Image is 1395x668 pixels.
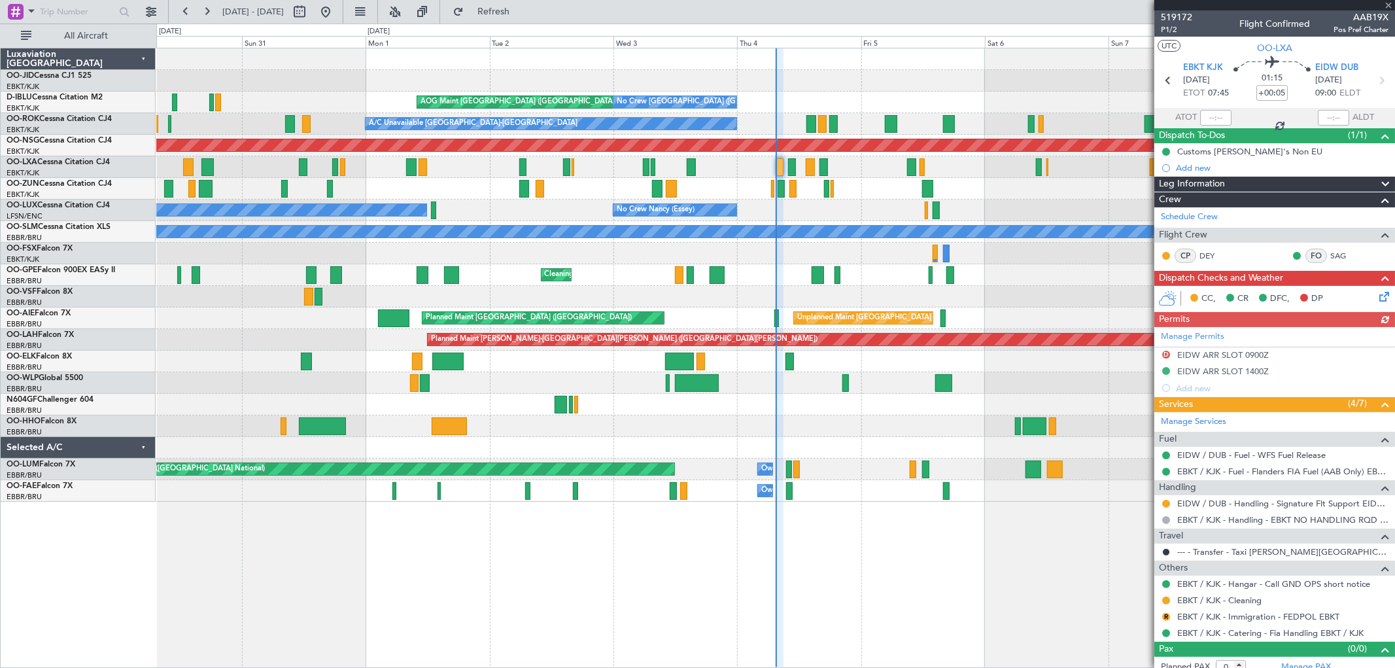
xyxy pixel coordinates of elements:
span: OO-ZUN [7,180,39,188]
div: [DATE] [159,26,181,37]
div: Tue 2 [490,36,613,48]
a: EBKT/KJK [7,168,39,178]
button: All Aircraft [14,26,142,46]
a: D-IBLUCessna Citation M2 [7,94,103,101]
a: OO-LUXCessna Citation CJ4 [7,202,110,209]
a: EBBR/BRU [7,319,42,329]
a: EBKT / KJK - Fuel - Flanders FIA Fuel (AAB Only) EBKT / KJK [1177,466,1388,477]
span: [DATE] [1183,74,1210,87]
div: Fri 5 [861,36,985,48]
div: No Crew [GEOGRAPHIC_DATA] ([GEOGRAPHIC_DATA] National) [617,92,836,112]
span: D-IBLU [7,94,32,101]
span: OO-ROK [7,115,39,123]
span: OO-JID [7,72,34,80]
a: OO-FSXFalcon 7X [7,245,73,253]
span: Handling [1159,480,1196,495]
a: OO-LXACessna Citation CJ4 [7,158,110,166]
div: Mon 1 [366,36,489,48]
span: Services [1159,397,1193,412]
a: EBKT/KJK [7,82,39,92]
a: EBKT / KJK - Catering - Fia Handling EBKT / KJK [1177,627,1364,639]
span: DFC, [1270,292,1290,306]
a: EBBR/BRU [7,384,42,394]
span: All Aircraft [34,31,138,41]
a: OO-SLMCessna Citation XLS [7,223,111,231]
div: Add new [1176,162,1388,173]
span: Flight Crew [1159,228,1207,243]
div: FO [1305,249,1327,263]
a: EBBR/BRU [7,470,42,480]
div: Wed 3 [613,36,737,48]
span: DP [1311,292,1323,306]
div: Thu 4 [737,36,861,48]
div: A/C Unavailable [GEOGRAPHIC_DATA]-[GEOGRAPHIC_DATA] [369,114,577,133]
span: Dispatch To-Dos [1159,128,1225,143]
a: Schedule Crew [1161,211,1218,224]
a: EBBR/BRU [7,427,42,437]
span: 519172 [1161,10,1192,24]
span: OO-ELK [7,353,36,360]
span: AAB19X [1334,10,1388,24]
a: EBKT / KJK - Immigration - FEDPOL EBKT [1177,611,1339,622]
a: DEY [1199,250,1229,262]
a: OO-FAEFalcon 7X [7,482,73,490]
span: N604GF [7,396,37,404]
span: OO-FAE [7,482,37,490]
span: (1/1) [1348,128,1367,142]
span: OO-LUM [7,461,39,468]
span: 09:00 [1315,87,1336,100]
button: Refresh [447,1,525,22]
a: OO-HHOFalcon 8X [7,417,77,425]
span: OO-LXA [1257,41,1292,55]
span: OO-SLM [7,223,38,231]
span: OO-VSF [7,288,37,296]
div: Sat 30 [118,36,242,48]
div: Flight Confirmed [1239,18,1310,31]
span: OO-GPE [7,266,37,274]
span: (4/7) [1348,396,1367,410]
span: OO-LUX [7,202,37,209]
a: --- - Transfer - Taxi [PERSON_NAME][GEOGRAPHIC_DATA] [1177,546,1388,557]
input: Trip Number [40,2,115,22]
a: EBKT/KJK [7,255,39,264]
span: Pos Pref Charter [1334,24,1388,35]
a: EIDW / DUB - Handling - Signature Flt Support EIDW / DUB [1177,498,1388,509]
span: [DATE] [1315,74,1342,87]
span: CR [1237,292,1249,306]
span: Crew [1159,192,1181,207]
span: OO-LAH [7,331,38,339]
span: Others [1159,561,1188,576]
div: Owner Melsbroek Air Base [761,481,850,501]
span: [DATE] - [DATE] [222,6,284,18]
span: Leg Information [1159,177,1225,192]
a: Manage Services [1161,415,1226,429]
a: EBKT/KJK [7,125,39,135]
div: CP [1175,249,1196,263]
button: R [1162,613,1170,621]
span: (0/0) [1348,642,1367,656]
span: OO-NSG [7,137,39,145]
a: N604GFChallenger 604 [7,396,94,404]
div: [DATE] [368,26,390,37]
a: EBBR/BRU [7,233,42,243]
span: ALDT [1352,111,1374,124]
a: EBBR/BRU [7,276,42,286]
a: EBBR/BRU [7,492,42,502]
span: 01:15 [1262,72,1283,85]
a: EBKT / KJK - Handling - EBKT NO HANDLING RQD FOR CJ [1177,514,1388,525]
div: No Crew Nancy (Essey) [617,200,695,220]
div: Planned Maint [PERSON_NAME]-[GEOGRAPHIC_DATA][PERSON_NAME] ([GEOGRAPHIC_DATA][PERSON_NAME]) [431,330,818,349]
a: EBBR/BRU [7,406,42,415]
span: Dispatch Checks and Weather [1159,271,1283,286]
a: OO-LUMFalcon 7X [7,461,75,468]
span: 07:45 [1208,87,1229,100]
div: AOG Maint [GEOGRAPHIC_DATA] ([GEOGRAPHIC_DATA] National) [421,92,647,112]
a: OO-NSGCessna Citation CJ4 [7,137,112,145]
span: ETOT [1183,87,1205,100]
span: Pax [1159,642,1173,657]
button: UTC [1158,40,1180,52]
a: EIDW / DUB - Fuel - WFS Fuel Release [1177,449,1326,461]
a: OO-ZUNCessna Citation CJ4 [7,180,112,188]
a: OO-ROKCessna Citation CJ4 [7,115,112,123]
a: OO-AIEFalcon 7X [7,309,71,317]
